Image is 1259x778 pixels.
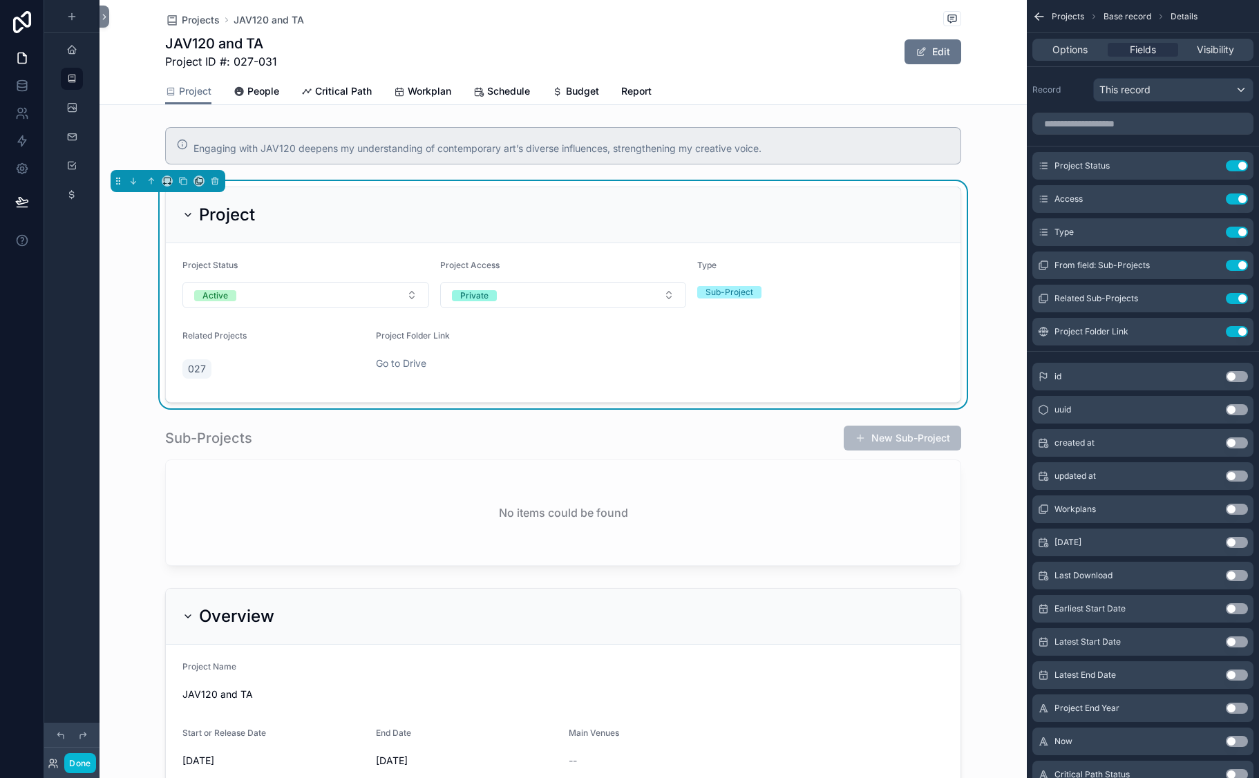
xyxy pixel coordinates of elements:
span: Schedule [487,84,530,98]
span: Details [1171,11,1198,22]
button: Select Button [440,282,687,308]
a: 027 [182,359,211,379]
span: updated at [1054,471,1096,482]
a: JAV120 and TA [234,13,304,27]
a: Projects [165,13,220,27]
span: Projects [1052,11,1084,22]
span: From field: Sub-Projects [1054,260,1150,271]
span: Visibility [1197,43,1234,57]
button: Edit [905,39,961,64]
span: People [247,84,279,98]
a: Critical Path [301,79,372,106]
span: Earliest Start Date [1054,603,1126,614]
span: Project Access [440,260,500,270]
span: 027 [188,362,206,376]
a: Budget [552,79,599,106]
label: Record [1032,84,1088,95]
span: This record [1099,83,1151,97]
span: Last Download [1054,570,1113,581]
span: Project End Year [1054,703,1119,714]
a: People [234,79,279,106]
div: Sub-Project [706,286,753,298]
button: This record [1093,78,1253,102]
span: Project Folder Link [1054,326,1128,337]
span: Related Sub-Projects [1054,293,1138,304]
a: Project [165,79,211,105]
span: Project Folder Link [376,330,450,341]
span: Type [1054,227,1074,238]
h2: Project [199,204,255,226]
a: Report [621,79,652,106]
span: Report [621,84,652,98]
span: Now [1054,736,1072,747]
span: Budget [566,84,599,98]
a: Schedule [473,79,530,106]
span: uuid [1054,404,1071,415]
span: id [1054,371,1061,382]
span: Workplans [1054,504,1096,515]
button: Done [64,753,95,773]
span: Project [179,84,211,98]
span: Related Projects [182,330,247,341]
span: Project ID #: 027-031 [165,53,277,70]
div: Private [460,290,489,301]
span: Workplan [408,84,451,98]
span: Projects [182,13,220,27]
span: Fields [1130,43,1156,57]
a: Go to Drive [376,357,426,369]
button: Select Button [182,282,429,308]
span: created at [1054,437,1095,448]
span: Project Status [182,260,238,270]
span: Type [697,260,717,270]
h1: JAV120 and TA [165,34,277,53]
span: [DATE] [1054,537,1081,548]
span: Options [1052,43,1088,57]
a: Workplan [394,79,451,106]
span: Latest End Date [1054,670,1116,681]
span: Latest Start Date [1054,636,1121,647]
span: Access [1054,193,1083,205]
span: Base record [1104,11,1151,22]
span: Critical Path [315,84,372,98]
div: Active [202,290,228,301]
span: Project Status [1054,160,1110,171]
